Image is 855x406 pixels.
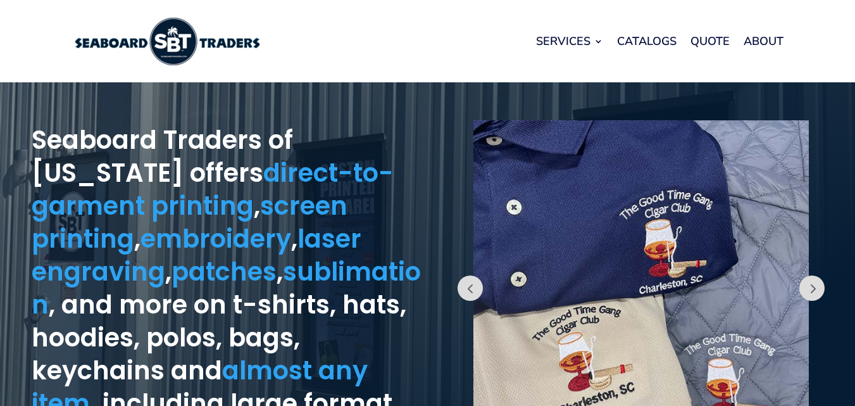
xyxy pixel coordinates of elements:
[32,155,394,224] a: direct-to-garment printing
[140,221,291,257] a: embroidery
[690,17,730,65] a: Quote
[172,254,277,289] a: patches
[458,276,483,301] button: Prev
[32,221,361,289] a: laser engraving
[799,276,825,301] button: Prev
[617,17,677,65] a: Catalogs
[744,17,783,65] a: About
[536,17,603,65] a: Services
[32,188,347,257] a: screen printing
[32,254,421,322] a: sublimation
